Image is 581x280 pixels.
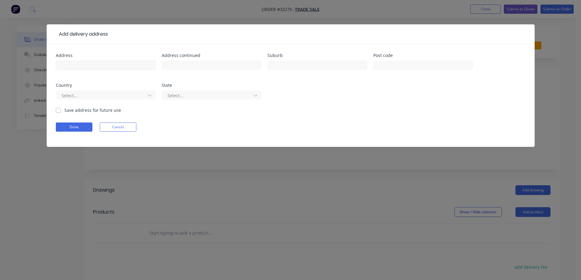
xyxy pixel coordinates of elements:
button: Cancel [100,122,136,132]
div: Add delivery address [56,30,108,38]
div: Address [56,53,156,58]
div: Country [56,83,156,87]
button: Done [56,122,92,132]
div: Post code [373,53,473,58]
div: Address continued [162,53,261,58]
div: State [162,83,261,87]
label: Save address for future use [64,107,121,113]
div: Suburb [267,53,367,58]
